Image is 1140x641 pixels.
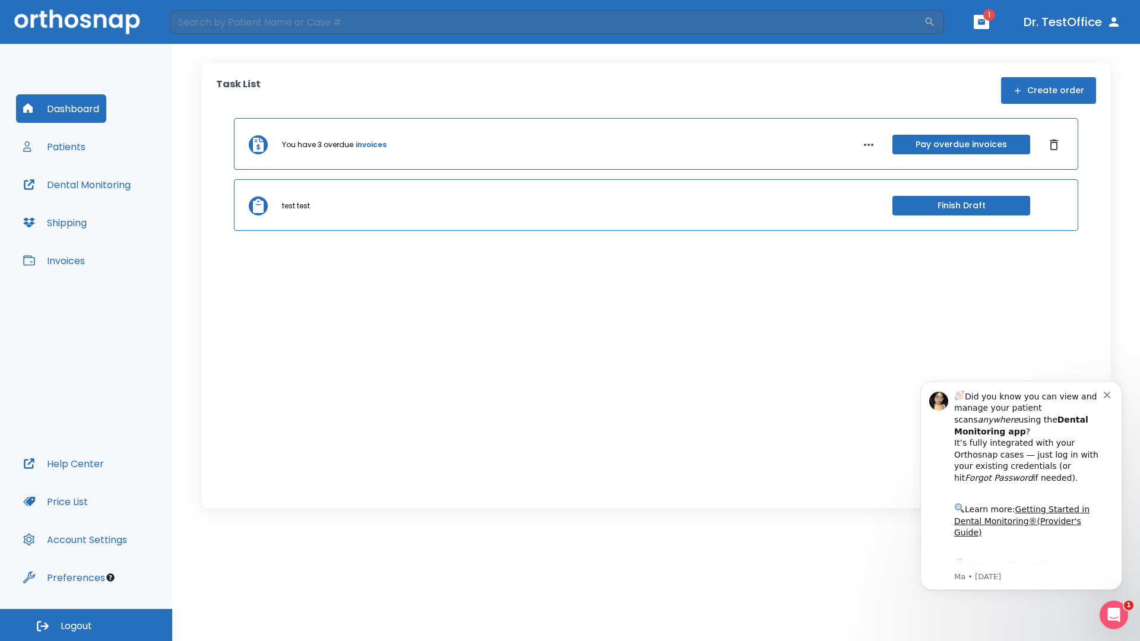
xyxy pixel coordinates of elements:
[282,139,353,150] p: You have 3 overdue
[16,487,95,516] button: Price List
[216,77,261,104] p: Task List
[356,139,387,150] a: invoices
[16,525,134,554] button: Account Settings
[282,201,310,211] p: test test
[1100,601,1128,629] iframe: Intercom live chat
[892,196,1030,215] button: Finish Draft
[1001,77,1096,104] button: Create order
[16,449,111,478] button: Help Center
[16,208,94,237] button: Shipping
[170,10,924,34] input: Search by Patient Name or Case #
[16,246,92,275] button: Invoices
[1019,11,1126,33] button: Dr. TestOffice
[1044,135,1063,154] button: Dismiss
[16,132,93,161] button: Patients
[983,9,995,21] span: 1
[105,572,116,583] div: Tooltip anchor
[16,170,138,199] button: Dental Monitoring
[1124,601,1133,610] span: 1
[61,620,92,633] span: Logout
[892,135,1030,154] button: Pay overdue invoices
[902,366,1140,635] iframe: Intercom notifications message
[14,9,140,34] img: Orthosnap
[16,94,106,123] button: Dashboard
[16,563,112,592] button: Preferences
